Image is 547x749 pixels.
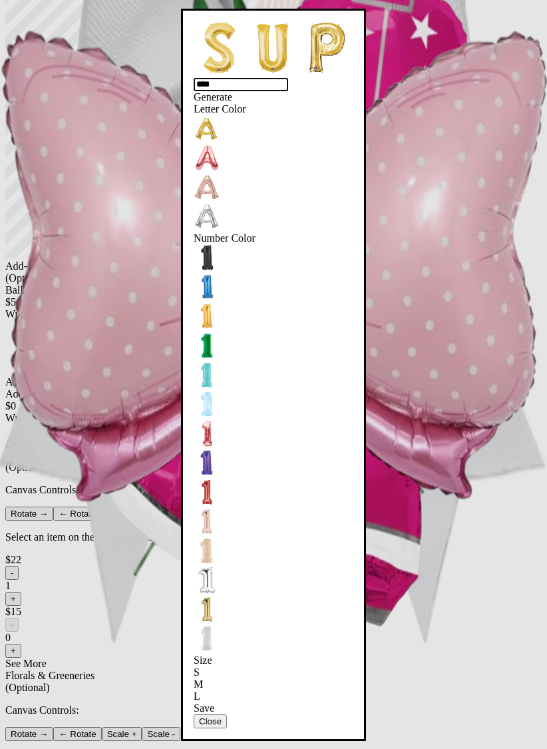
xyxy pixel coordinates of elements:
div: Size [194,654,353,666]
div: M [194,678,353,690]
div: L [194,690,353,702]
div: Save [194,702,353,714]
div: Letter Color [194,103,353,115]
div: Generate [194,91,353,103]
div: Number Color [194,232,353,244]
button: Close [194,714,227,728]
div: S [194,666,353,678]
